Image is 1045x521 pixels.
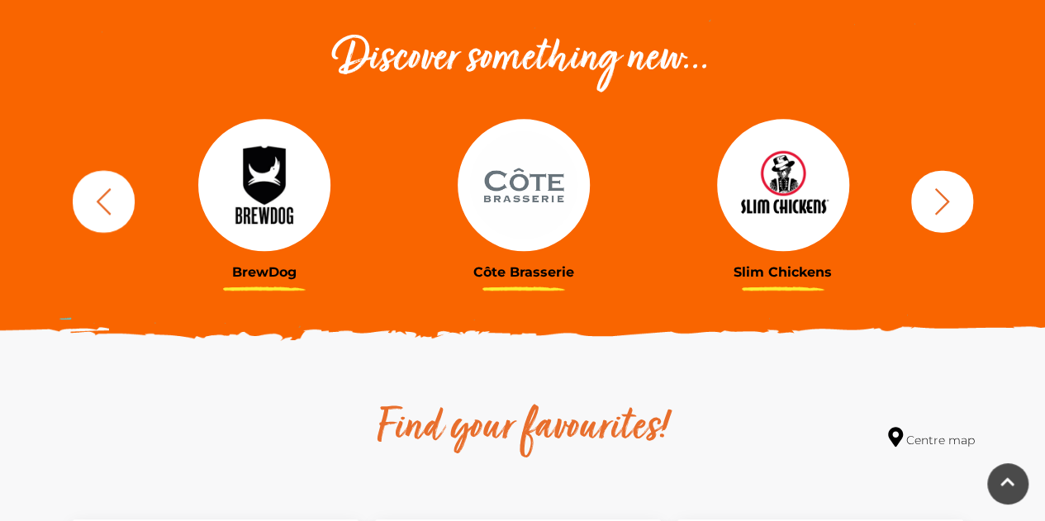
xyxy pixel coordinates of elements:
[221,402,824,455] h2: Find your favourites!
[666,119,900,280] a: Slim Chickens
[147,119,382,280] a: BrewDog
[147,264,382,280] h3: BrewDog
[888,427,975,449] a: Centre map
[406,119,641,280] a: Côte Brasserie
[666,264,900,280] h3: Slim Chickens
[64,33,981,86] h2: Discover something new...
[406,264,641,280] h3: Côte Brasserie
